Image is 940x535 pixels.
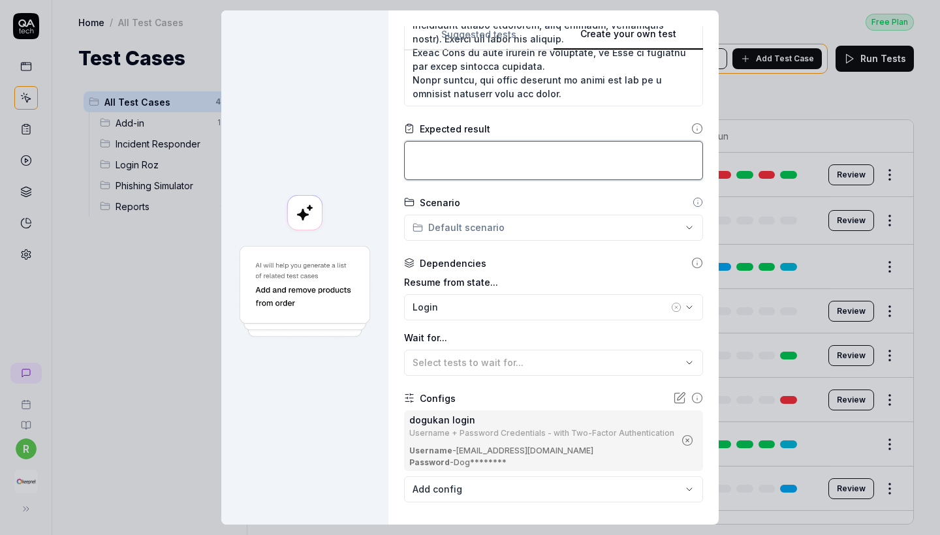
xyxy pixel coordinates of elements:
[413,221,505,234] div: Default scenario
[404,275,703,289] label: Resume from state...
[420,256,486,270] div: Dependencies
[420,391,456,405] div: Configs
[404,294,703,320] button: Login
[409,446,452,455] b: Username
[420,122,490,136] div: Expected result
[404,350,703,376] button: Select tests to wait for...
[404,27,554,50] button: Suggested tests
[404,215,703,241] button: Default scenario
[413,300,668,314] div: Login
[237,244,373,340] img: Generate a test using AI
[409,413,674,427] div: dogukan login
[409,445,674,457] div: - [EMAIL_ADDRESS][DOMAIN_NAME]
[409,429,674,437] div: Username + Password Credentials - with Two-Factor Authentication
[420,196,460,209] div: Scenario
[404,331,703,344] label: Wait for...
[554,27,703,50] button: Create your own test
[409,457,450,467] b: Password
[413,357,524,368] span: Select tests to wait for...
